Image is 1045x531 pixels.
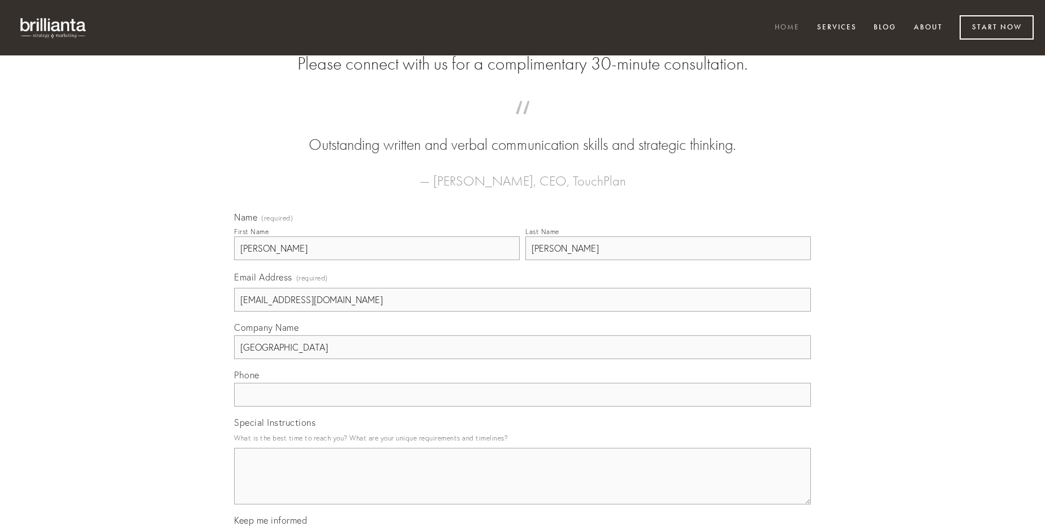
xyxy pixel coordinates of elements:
a: Services [810,19,864,37]
span: Special Instructions [234,417,316,428]
figcaption: — [PERSON_NAME], CEO, TouchPlan [252,156,793,192]
span: Name [234,211,257,223]
blockquote: Outstanding written and verbal communication skills and strategic thinking. [252,112,793,156]
img: brillianta - research, strategy, marketing [11,11,96,44]
span: (required) [261,215,293,222]
h2: Please connect with us for a complimentary 30-minute consultation. [234,53,811,75]
span: Company Name [234,322,299,333]
span: (required) [296,270,328,286]
a: About [906,19,950,37]
span: Email Address [234,271,292,283]
div: First Name [234,227,269,236]
span: Keep me informed [234,515,307,526]
a: Blog [866,19,904,37]
span: Phone [234,369,260,381]
span: “ [252,112,793,134]
a: Home [767,19,807,37]
p: What is the best time to reach you? What are your unique requirements and timelines? [234,430,811,446]
a: Start Now [960,15,1034,40]
div: Last Name [525,227,559,236]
